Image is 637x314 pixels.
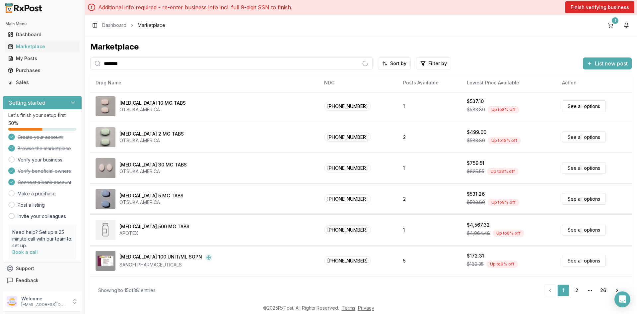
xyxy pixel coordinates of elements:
td: 5 [398,245,461,276]
span: [PHONE_NUMBER] [324,133,371,142]
span: Marketplace [138,22,165,29]
span: Feedback [16,277,38,284]
nav: pagination [544,284,624,296]
div: OTSUKA AMERICA [119,106,186,113]
nav: breadcrumb [102,22,165,29]
span: Verify beneficial owners [18,168,71,174]
a: 26 [597,284,609,296]
div: $759.51 [467,160,484,166]
th: Posts Available [398,75,461,91]
span: $583.80 [467,137,485,144]
img: RxPost Logo [3,3,45,13]
a: Verify your business [18,157,62,163]
div: Up to 8 % off [493,230,524,237]
a: See all options [562,131,606,143]
button: Support [3,262,82,274]
span: Create your account [18,134,63,141]
a: Sales [5,76,79,88]
div: $4,567.32 [467,222,490,228]
div: [MEDICAL_DATA] 500 MG TABS [119,223,189,230]
div: OTSUKA AMERICA [119,168,187,175]
td: 1 [398,153,461,183]
div: $172.31 [467,253,484,259]
td: 1 [398,214,461,245]
a: 1 [557,284,569,296]
button: List new post [583,57,632,69]
span: Sort by [390,60,406,67]
th: NDC [319,75,398,91]
img: Abilify 10 MG TABS [96,96,115,116]
div: Up to 8 % off [487,168,519,175]
div: $531.26 [467,191,485,197]
a: Post a listing [18,202,45,208]
p: Need help? Set up a 25 minute call with our team to set up. [12,229,72,249]
span: [PHONE_NUMBER] [324,102,371,111]
p: Additional info required - re-enter business info incl. full 9-digit SSN to finish. [98,3,292,11]
div: Sales [8,79,77,86]
div: $537.10 [467,98,484,105]
a: Dashboard [5,29,79,41]
span: [PHONE_NUMBER] [324,225,371,234]
a: Dashboard [102,22,126,29]
a: Make a purchase [18,190,56,197]
span: [PHONE_NUMBER] [324,163,371,172]
div: Showing 1 to 15 of 381 entries [98,287,156,294]
div: [MEDICAL_DATA] 100 UNIT/ML SOPN [119,254,202,262]
p: [EMAIL_ADDRESS][DOMAIN_NAME] [21,302,67,307]
div: Marketplace [90,42,632,52]
span: 50 % [8,120,18,127]
img: Abiraterone Acetate 500 MG TABS [96,220,115,240]
button: Feedback [3,274,82,286]
img: Abilify 5 MG TABS [96,189,115,209]
td: 1 [398,91,461,122]
td: 2 [398,183,461,214]
a: Marketplace [5,41,79,52]
a: See all options [562,224,606,236]
div: 1 [612,17,618,24]
img: Abilify 2 MG TABS [96,127,115,147]
a: See all options [562,255,606,266]
button: Sort by [378,57,411,69]
a: Book a call [12,249,38,255]
span: Filter by [428,60,447,67]
td: 4 [398,276,461,307]
span: [PHONE_NUMBER] [324,256,371,265]
div: My Posts [8,55,77,62]
td: 2 [398,122,461,153]
img: Admelog SoloStar 100 UNIT/ML SOPN [96,251,115,271]
div: SANOFI PHARMACEUTICALS [119,262,213,268]
div: Up to 9 % off [486,261,518,268]
div: APOTEX [119,230,189,237]
span: Connect a bank account [18,179,71,186]
div: Open Intercom Messenger [614,291,630,307]
span: $189.35 [467,261,484,267]
a: See all options [562,100,606,112]
h2: Main Menu [5,21,79,27]
div: Up to 9 % off [488,199,519,206]
button: Purchases [3,65,82,76]
div: [MEDICAL_DATA] 5 MG TABS [119,192,183,199]
div: Dashboard [8,31,77,38]
button: 1 [605,20,616,31]
span: $4,964.48 [467,230,490,237]
button: My Posts [3,53,82,64]
div: [MEDICAL_DATA] 30 MG TABS [119,161,187,168]
span: List new post [595,59,628,67]
th: Lowest Price Available [461,75,557,91]
span: Browse the marketplace [18,145,71,152]
a: See all options [562,193,606,205]
button: Dashboard [3,29,82,40]
button: Marketplace [3,41,82,52]
a: My Posts [5,52,79,64]
span: $825.55 [467,168,484,175]
div: Up to 15 % off [488,137,521,144]
button: Finish verifying business [565,1,634,13]
th: Drug Name [90,75,319,91]
th: Action [557,75,632,91]
button: Sales [3,77,82,88]
div: Up to 8 % off [488,106,519,113]
div: Purchases [8,67,77,74]
a: List new post [583,61,632,67]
